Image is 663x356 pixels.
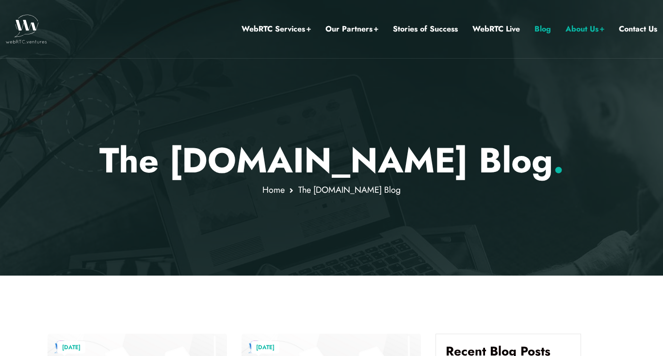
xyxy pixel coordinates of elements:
[472,23,520,35] a: WebRTC Live
[619,23,657,35] a: Contact Us
[251,341,279,354] a: [DATE]
[553,135,564,186] span: .
[262,184,285,196] a: Home
[57,341,85,354] a: [DATE]
[6,15,47,44] img: WebRTC.ventures
[298,184,401,196] span: The [DOMAIN_NAME] Blog
[393,23,458,35] a: Stories of Success
[566,23,604,35] a: About Us
[242,23,311,35] a: WebRTC Services
[325,23,378,35] a: Our Partners
[534,23,551,35] a: Blog
[48,139,615,181] p: The [DOMAIN_NAME] Blog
